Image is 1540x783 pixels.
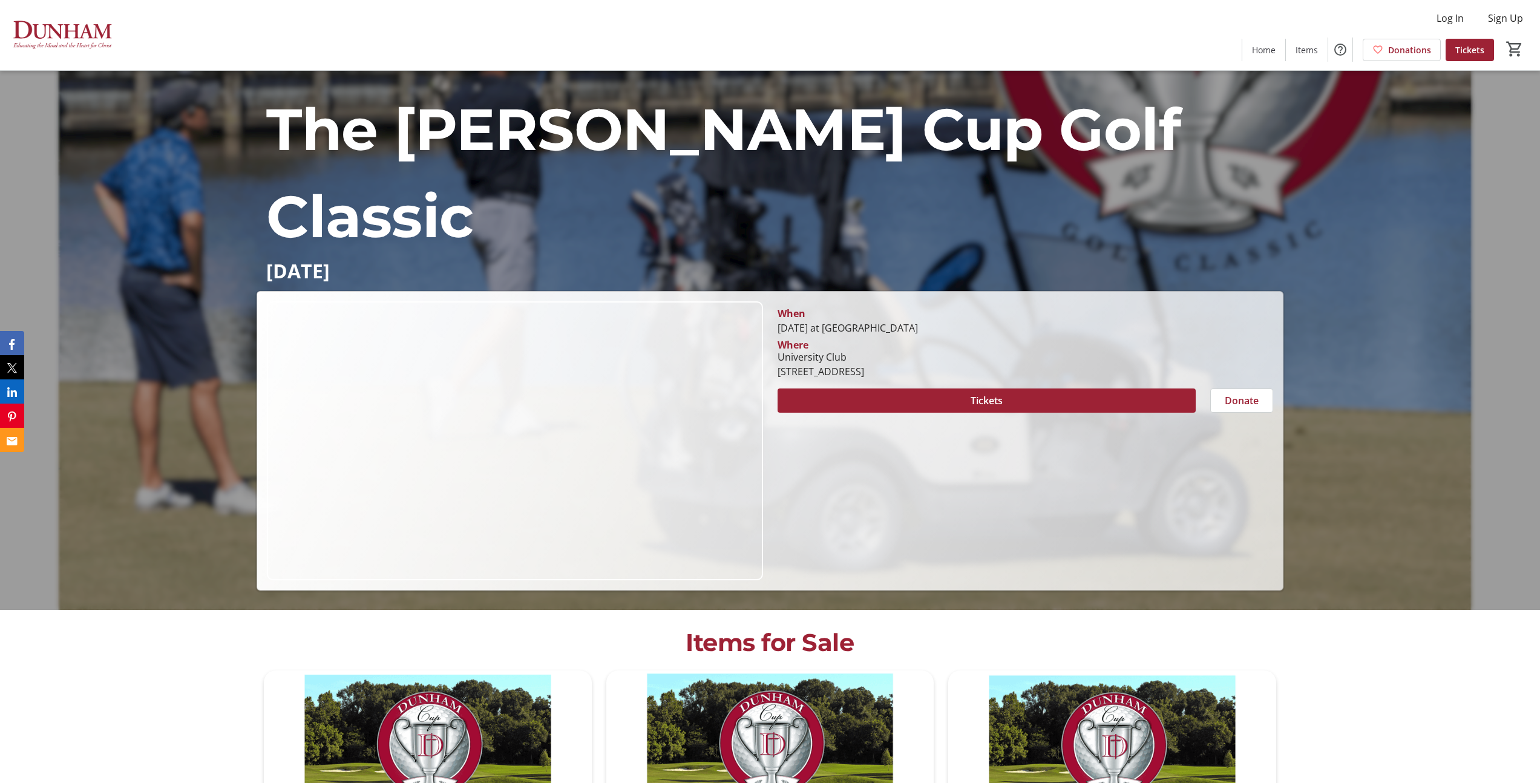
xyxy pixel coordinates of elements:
[1446,39,1494,61] a: Tickets
[778,350,864,364] div: University Club
[1427,8,1473,28] button: Log In
[778,340,808,350] div: Where
[1242,39,1285,61] a: Home
[1210,388,1273,413] button: Donate
[1252,44,1276,56] span: Home
[1296,44,1318,56] span: Items
[778,321,1273,335] div: [DATE] at [GEOGRAPHIC_DATA]
[267,301,762,580] img: Campaign CTA Media Photo
[778,388,1196,413] button: Tickets
[1488,11,1523,25] span: Sign Up
[1455,44,1484,56] span: Tickets
[1328,38,1352,62] button: Help
[1504,38,1525,60] button: Cart
[1388,44,1431,56] span: Donations
[1225,393,1259,408] span: Donate
[778,306,805,321] div: When
[264,624,1276,661] div: Items for Sale
[971,393,1003,408] span: Tickets
[778,364,864,379] div: [STREET_ADDRESS]
[266,260,1274,281] p: [DATE]
[266,94,1181,252] span: The [PERSON_NAME] Cup Golf Classic
[1478,8,1533,28] button: Sign Up
[7,5,115,65] img: The Dunham School's Logo
[1363,39,1441,61] a: Donations
[1286,39,1328,61] a: Items
[1437,11,1464,25] span: Log In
